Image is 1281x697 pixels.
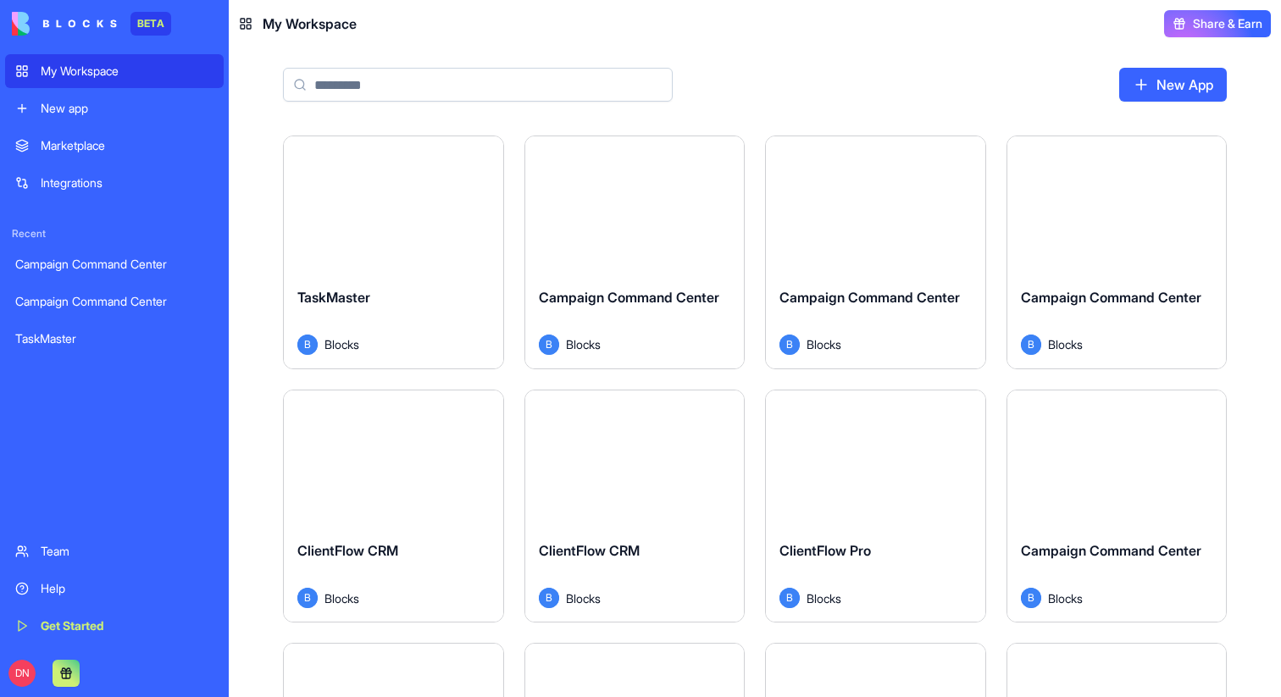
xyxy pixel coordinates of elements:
[283,390,504,623] a: ClientFlow CRMBBlocks
[1164,10,1271,37] button: Share & Earn
[1006,136,1228,369] a: Campaign Command CenterBBlocks
[15,293,213,310] div: Campaign Command Center
[41,543,213,560] div: Team
[5,572,224,606] a: Help
[283,136,504,369] a: TaskMasterBBlocks
[779,588,800,608] span: B
[1021,542,1201,559] span: Campaign Command Center
[566,335,601,353] span: Blocks
[765,136,986,369] a: Campaign Command CenterBBlocks
[41,174,213,191] div: Integrations
[779,335,800,355] span: B
[1119,68,1227,102] a: New App
[539,335,559,355] span: B
[41,580,213,597] div: Help
[1021,335,1041,355] span: B
[779,289,960,306] span: Campaign Command Center
[8,660,36,687] span: DN
[1006,390,1228,623] a: Campaign Command CenterBBlocks
[539,289,719,306] span: Campaign Command Center
[1021,588,1041,608] span: B
[297,588,318,608] span: B
[539,542,640,559] span: ClientFlow CRM
[41,63,213,80] div: My Workspace
[1193,15,1262,32] span: Share & Earn
[297,289,370,306] span: TaskMaster
[15,256,213,273] div: Campaign Command Center
[5,129,224,163] a: Marketplace
[5,166,224,200] a: Integrations
[12,12,117,36] img: logo
[524,136,746,369] a: Campaign Command CenterBBlocks
[807,335,841,353] span: Blocks
[41,137,213,154] div: Marketplace
[41,100,213,117] div: New app
[5,227,224,241] span: Recent
[1021,289,1201,306] span: Campaign Command Center
[297,335,318,355] span: B
[539,588,559,608] span: B
[5,609,224,643] a: Get Started
[324,335,359,353] span: Blocks
[779,542,871,559] span: ClientFlow Pro
[12,12,171,36] a: BETA
[566,589,601,607] span: Blocks
[41,617,213,634] div: Get Started
[5,322,224,356] a: TaskMaster
[5,91,224,125] a: New app
[130,12,171,36] div: BETA
[5,54,224,88] a: My Workspace
[263,14,357,34] span: My Workspace
[15,330,213,347] div: TaskMaster
[807,589,841,607] span: Blocks
[297,542,398,559] span: ClientFlow CRM
[524,390,746,623] a: ClientFlow CRMBBlocks
[765,390,986,623] a: ClientFlow ProBBlocks
[1048,335,1083,353] span: Blocks
[1048,589,1083,607] span: Blocks
[5,285,224,318] a: Campaign Command Center
[324,589,359,607] span: Blocks
[5,534,224,568] a: Team
[5,247,224,281] a: Campaign Command Center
